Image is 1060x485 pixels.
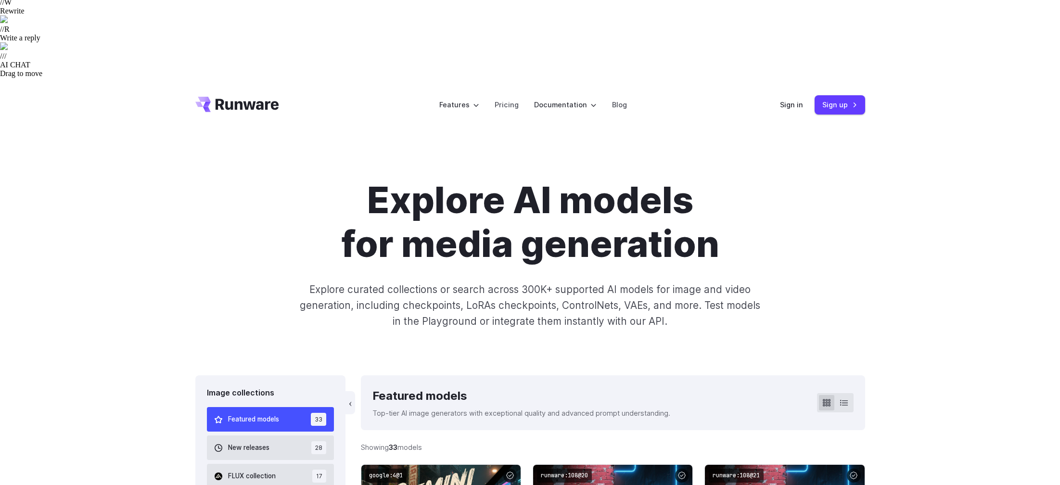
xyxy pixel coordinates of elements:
[228,471,276,482] span: FLUX collection
[195,97,279,112] a: Go to /
[815,95,865,114] a: Sign up
[537,469,592,483] code: runware:108@20
[207,435,334,460] button: New releases 28
[365,469,407,483] code: google:4@1
[312,470,326,483] span: 17
[207,407,334,432] button: Featured models 33
[534,99,597,110] label: Documentation
[495,99,519,110] a: Pricing
[228,414,279,425] span: Featured models
[439,99,479,110] label: Features
[311,441,326,454] span: 28
[345,391,355,414] button: ‹
[372,387,670,405] div: Featured models
[780,99,803,110] a: Sign in
[361,442,422,453] div: Showing models
[262,178,798,266] h1: Explore AI models for media generation
[311,413,326,426] span: 33
[295,281,764,330] p: Explore curated collections or search across 300K+ supported AI models for image and video genera...
[709,469,764,483] code: runware:108@21
[207,387,334,399] div: Image collections
[612,99,627,110] a: Blog
[389,443,397,451] strong: 33
[228,443,269,453] span: New releases
[372,408,670,419] p: Top-tier AI image generators with exceptional quality and advanced prompt understanding.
